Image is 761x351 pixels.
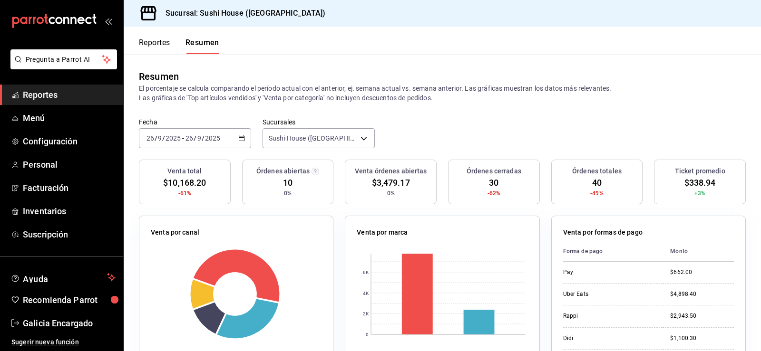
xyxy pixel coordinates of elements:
[387,189,395,198] span: 0%
[684,176,716,189] span: $338.94
[590,189,604,198] span: -49%
[10,49,117,69] button: Pregunta a Parrot AI
[363,311,369,316] text: 2K
[592,176,602,189] span: 40
[283,176,293,189] span: 10
[23,294,116,306] span: Recomienda Parrot
[139,84,746,103] p: El porcentaje se calcula comparando el período actual con el anterior, ej. semana actual vs. sema...
[26,55,102,65] span: Pregunta a Parrot AI
[182,134,184,142] span: -
[185,38,219,54] button: Resumen
[165,134,181,142] input: ----
[23,88,116,101] span: Reportes
[372,176,410,189] span: $3,479.17
[23,317,116,330] span: Galicia Encargado
[194,134,196,142] span: /
[366,332,369,337] text: 0
[256,166,310,176] h3: Órdenes abiertas
[563,241,663,262] th: Forma de pago
[139,69,179,84] div: Resumen
[155,134,157,142] span: /
[163,176,206,189] span: $10,168.20
[185,134,194,142] input: --
[23,158,116,171] span: Personal
[263,119,375,125] label: Sucursales
[663,241,734,262] th: Monto
[167,166,202,176] h3: Venta total
[467,166,521,176] h3: Órdenes cerradas
[146,134,155,142] input: --
[11,337,116,347] span: Sugerir nueva función
[7,61,117,71] a: Pregunta a Parrot AI
[23,272,103,283] span: Ayuda
[670,268,734,276] div: $662.00
[694,189,705,198] span: +3%
[363,291,369,296] text: 4K
[269,133,357,143] span: Sushi House ([GEOGRAPHIC_DATA])
[488,189,501,198] span: -62%
[355,166,427,176] h3: Venta órdenes abiertas
[23,205,116,218] span: Inventarios
[670,312,734,320] div: $2,943.50
[563,268,655,276] div: Pay
[105,17,112,25] button: open_drawer_menu
[158,8,325,19] h3: Sucursal: Sushi House ([GEOGRAPHIC_DATA])
[363,270,369,275] text: 6K
[23,135,116,148] span: Configuración
[23,228,116,241] span: Suscripción
[670,290,734,298] div: $4,898.40
[489,176,498,189] span: 30
[563,228,643,237] p: Venta por formas de pago
[197,134,202,142] input: --
[139,38,219,54] div: navigation tabs
[202,134,205,142] span: /
[23,181,116,194] span: Facturación
[139,38,170,54] button: Reportes
[205,134,221,142] input: ----
[157,134,162,142] input: --
[670,334,734,342] div: $1,100.30
[151,228,199,237] p: Venta por canal
[284,189,292,198] span: 0%
[23,112,116,124] span: Menú
[572,166,622,176] h3: Órdenes totales
[563,334,655,342] div: Didi
[357,228,408,237] p: Venta por marca
[139,119,251,125] label: Fecha
[563,290,655,298] div: Uber Eats
[563,312,655,320] div: Rappi
[178,189,192,198] span: -61%
[162,134,165,142] span: /
[675,166,725,176] h3: Ticket promedio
